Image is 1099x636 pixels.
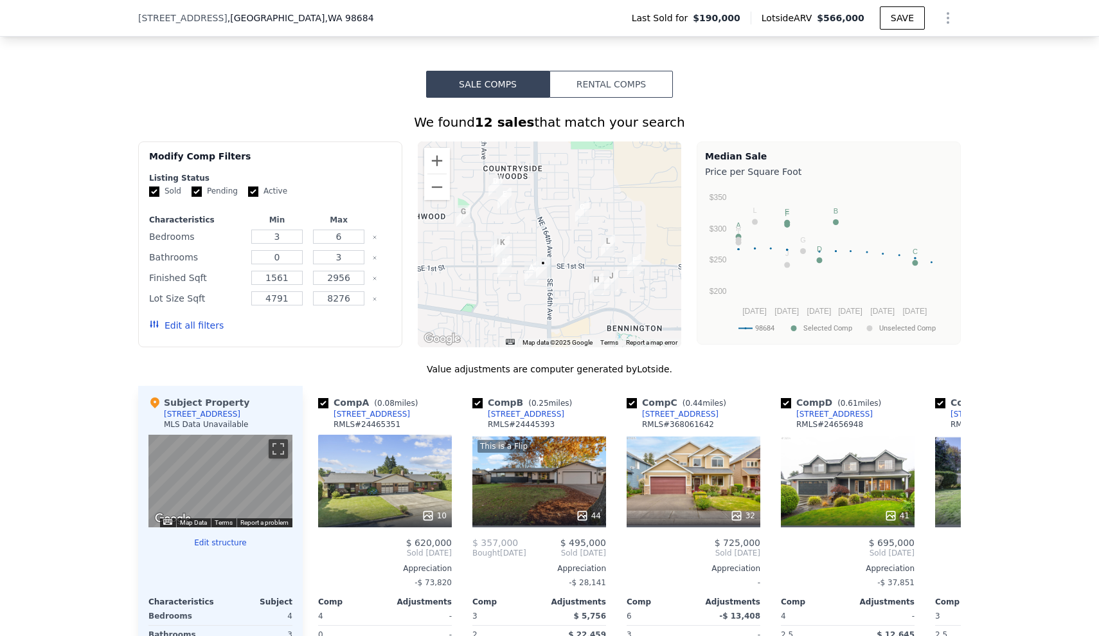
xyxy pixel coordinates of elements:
span: 6 [627,612,632,621]
div: Comp E [935,396,1039,409]
div: MLS Data Unavailable [164,419,249,430]
div: Bedrooms [149,228,244,246]
text: B [834,207,838,215]
div: 501 SE 171st Ave [604,269,618,291]
img: Google [152,511,194,527]
button: Clear [372,296,377,302]
div: 15519 NE 9th Cir [488,175,503,197]
div: Modify Comp Filters [149,150,391,173]
div: Comp [627,597,693,607]
div: [STREET_ADDRESS] [796,409,873,419]
div: Appreciation [935,563,1069,574]
div: Value adjustments are computer generated by Lotside . [138,363,961,376]
div: Listing Status [149,173,391,183]
a: Terms [215,519,233,526]
div: Characteristics [149,215,244,225]
a: [STREET_ADDRESS] [472,409,564,419]
text: I [737,227,739,235]
div: Appreciation [781,563,915,574]
div: 118 NE 158th Ave [491,235,505,257]
span: 0.25 [532,399,549,408]
span: [STREET_ADDRESS] [138,12,228,24]
div: 32 [730,509,755,522]
div: Street View [148,435,292,527]
div: Lot Size Sqft [149,289,244,307]
button: Map Data [180,518,207,527]
div: Comp [935,597,1002,607]
text: [DATE] [838,307,862,316]
text: $250 [710,255,727,264]
span: 3 [472,612,478,621]
div: 15305 NE 6th St [456,205,470,227]
div: Bedrooms [148,607,218,625]
div: Characteristics [148,597,220,607]
div: Comp C [627,396,731,409]
div: 16119 SE 3rd St [524,261,539,283]
div: Finished Sqft [149,269,244,287]
span: -$ 37,851 [877,578,915,587]
input: Pending [192,186,202,197]
svg: A chart. [705,181,952,341]
div: RMLS # 24445393 [488,419,555,430]
div: [STREET_ADDRESS] [951,409,1027,419]
span: $ 620,000 [406,538,452,548]
button: Clear [372,276,377,281]
div: - [850,607,915,625]
span: ( miles) [677,399,731,408]
text: Unselected Comp [879,324,936,332]
input: Active [248,186,258,197]
text: Selected Comp [803,324,852,332]
button: Zoom out [424,174,450,200]
text: $300 [710,224,727,233]
span: $ 495,000 [560,538,606,548]
div: Adjustments [693,597,760,607]
div: Appreciation [472,563,606,574]
button: SAVE [880,6,925,30]
span: Sold [DATE] [781,548,915,558]
div: 117 NE 158th Ave [496,236,510,258]
span: $566,000 [817,13,864,23]
a: [STREET_ADDRESS] [781,409,873,419]
text: [DATE] [903,307,927,316]
div: 16216 SE 3rd St [536,257,550,278]
div: Comp [318,597,385,607]
div: 16710 NE 5th St [575,201,589,223]
div: Subject [220,597,292,607]
a: [STREET_ADDRESS] [627,409,719,419]
div: We found that match your search [138,113,961,131]
div: Min [249,215,305,225]
text: D [817,245,822,253]
span: , WA 98684 [325,13,373,23]
div: Appreciation [318,563,452,574]
text: H [736,224,741,232]
span: $ 725,000 [715,538,760,548]
div: This is a Flip [478,440,530,453]
div: RMLS # 24656948 [796,419,863,430]
span: ( miles) [523,399,577,408]
a: Report a map error [626,339,677,346]
div: 4 [223,607,292,625]
span: $190,000 [693,12,740,24]
div: Adjustments [848,597,915,607]
button: Clear [372,235,377,240]
a: Open this area in Google Maps (opens a new window) [152,511,194,527]
span: 3 [935,612,940,621]
span: Sold [DATE] [627,548,760,558]
span: $ 695,000 [869,538,915,548]
button: Zoom in [424,148,450,174]
div: Max [310,215,367,225]
div: RMLS # 368061642 [642,419,714,430]
span: -$ 28,141 [569,578,606,587]
text: L [753,206,756,214]
div: [STREET_ADDRESS] [334,409,410,419]
span: 0.44 [685,399,702,408]
span: Sold [DATE] [526,548,606,558]
div: Comp [781,597,848,607]
div: Subject Property [148,396,249,409]
div: Median Sale [705,150,952,163]
span: , [GEOGRAPHIC_DATA] [228,12,374,24]
div: RMLS # 24698214 [951,419,1017,430]
a: Open this area in Google Maps (opens a new window) [421,331,463,347]
div: Bathrooms [149,248,244,266]
text: [DATE] [742,307,767,316]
